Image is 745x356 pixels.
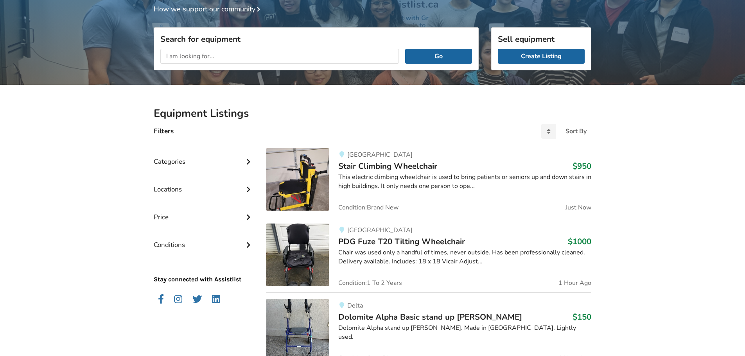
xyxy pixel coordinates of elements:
[338,280,402,286] span: Condition: 1 To 2 Years
[154,107,591,120] h2: Equipment Listings
[498,34,585,44] h3: Sell equipment
[558,280,591,286] span: 1 Hour Ago
[266,148,329,211] img: mobility-stair climbing wheelchair
[266,217,591,292] a: mobility-pdg fuze t20 tilting wheelchair[GEOGRAPHIC_DATA]PDG Fuze T20 Tilting Wheelchair$1000Chai...
[338,204,399,211] span: Condition: Brand New
[338,324,591,342] div: Dolomite Alpha stand up [PERSON_NAME]. Made in [GEOGRAPHIC_DATA]. Lightly used.
[565,128,587,134] div: Sort By
[266,148,591,217] a: mobility-stair climbing wheelchair[GEOGRAPHIC_DATA]Stair Climbing Wheelchair$950This electric cli...
[154,127,174,136] h4: Filters
[266,224,329,286] img: mobility-pdg fuze t20 tilting wheelchair
[568,236,591,247] h3: $1000
[160,34,472,44] h3: Search for equipment
[154,4,263,14] a: How we support our community
[154,197,254,225] div: Price
[405,49,472,64] button: Go
[573,312,591,322] h3: $150
[338,173,591,191] div: This electric climbing wheelchair is used to bring patients or seniors up and down stairs in high...
[338,311,522,322] span: Dolomite Alpha Basic stand up [PERSON_NAME]
[338,248,591,266] div: Chair was used only a handful of times, never outside. Has been professionally cleaned. Delivery ...
[154,225,254,253] div: Conditions
[347,301,363,310] span: Delta
[154,170,254,197] div: Locations
[347,150,413,159] span: [GEOGRAPHIC_DATA]
[154,142,254,170] div: Categories
[573,161,591,171] h3: $950
[338,161,437,172] span: Stair Climbing Wheelchair
[498,49,585,64] a: Create Listing
[154,253,254,284] p: Stay connected with Assistlist
[565,204,591,211] span: Just Now
[347,226,413,234] span: [GEOGRAPHIC_DATA]
[160,49,399,64] input: I am looking for...
[338,236,465,247] span: PDG Fuze T20 Tilting Wheelchair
